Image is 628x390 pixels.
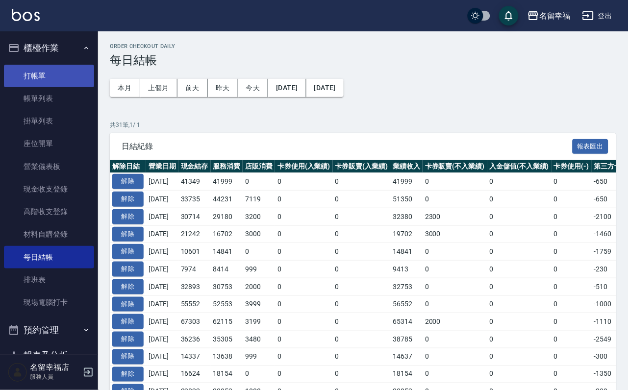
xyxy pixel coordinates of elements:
td: 0 [275,366,333,383]
td: 0 [487,243,552,261]
td: 0 [275,173,333,191]
th: 卡券使用(入業績) [275,160,333,173]
a: 掛單列表 [4,110,94,132]
td: [DATE] [146,208,178,225]
th: 店販消費 [243,160,275,173]
td: 8414 [211,261,243,278]
td: 0 [487,295,552,313]
td: 56552 [390,295,423,313]
button: 解除 [112,314,144,329]
td: 41999 [390,173,423,191]
th: 營業日期 [146,160,178,173]
button: 報表及分析 [4,343,94,368]
td: 0 [275,243,333,261]
button: 今天 [238,79,269,97]
td: 0 [487,208,552,225]
button: 解除 [112,367,144,382]
td: 32380 [390,208,423,225]
td: 0 [275,295,333,313]
a: 每日結帳 [4,246,94,268]
td: 0 [333,173,391,191]
button: 名留幸福 [524,6,575,26]
td: 16702 [211,225,243,243]
td: 2000 [243,278,275,295]
th: 服務消費 [211,160,243,173]
td: 35305 [211,331,243,348]
td: 33735 [178,191,211,208]
td: 0 [333,313,391,331]
button: 登出 [578,7,616,25]
th: 卡券販賣(入業績) [333,160,391,173]
td: 0 [333,295,391,313]
td: 0 [552,225,592,243]
td: 3000 [243,225,275,243]
a: 報表匯出 [573,141,609,150]
td: 36236 [178,331,211,348]
td: 14841 [390,243,423,261]
td: 52553 [211,295,243,313]
td: 14637 [390,348,423,366]
td: 999 [243,261,275,278]
td: 0 [243,243,275,261]
td: 0 [275,191,333,208]
button: 解除 [112,349,144,365]
button: 預約管理 [4,317,94,343]
td: 0 [552,348,592,366]
td: 0 [275,313,333,331]
button: 解除 [112,297,144,312]
td: 0 [333,366,391,383]
button: 上個月 [140,79,177,97]
span: 日結紀錄 [122,142,573,151]
td: 44231 [211,191,243,208]
button: [DATE] [306,79,344,97]
td: 51350 [390,191,423,208]
td: 0 [243,366,275,383]
td: 0 [423,278,487,295]
td: 0 [333,348,391,366]
td: 0 [487,313,552,331]
td: 0 [552,366,592,383]
p: 共 31 筆, 1 / 1 [110,121,616,129]
th: 業績收入 [390,160,423,173]
img: Person [8,363,27,382]
td: [DATE] [146,278,178,295]
td: 0 [275,208,333,225]
td: 0 [333,208,391,225]
td: 3200 [243,208,275,225]
td: [DATE] [146,295,178,313]
td: 0 [275,278,333,295]
button: 解除 [112,227,144,242]
td: 0 [275,225,333,243]
button: 解除 [112,244,144,259]
p: 服務人員 [30,373,80,382]
a: 帳單列表 [4,87,94,110]
td: 0 [487,191,552,208]
div: 名留幸福 [539,10,571,22]
button: 解除 [112,209,144,224]
h3: 每日結帳 [110,53,616,67]
button: [DATE] [268,79,306,97]
h2: Order checkout daily [110,43,616,49]
th: 現金結存 [178,160,211,173]
td: [DATE] [146,366,178,383]
td: 0 [487,278,552,295]
td: 62115 [211,313,243,331]
button: 櫃檯作業 [4,35,94,61]
td: 0 [552,261,592,278]
td: 0 [552,313,592,331]
td: 0 [423,366,487,383]
td: 0 [487,225,552,243]
a: 現場電腦打卡 [4,291,94,314]
td: [DATE] [146,331,178,348]
button: 前天 [177,79,208,97]
td: 0 [275,261,333,278]
td: 38785 [390,331,423,348]
td: 18154 [211,366,243,383]
td: 0 [487,366,552,383]
td: [DATE] [146,261,178,278]
td: 0 [275,331,333,348]
td: 0 [487,348,552,366]
td: 3199 [243,313,275,331]
td: 30753 [211,278,243,295]
button: 解除 [112,279,144,294]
